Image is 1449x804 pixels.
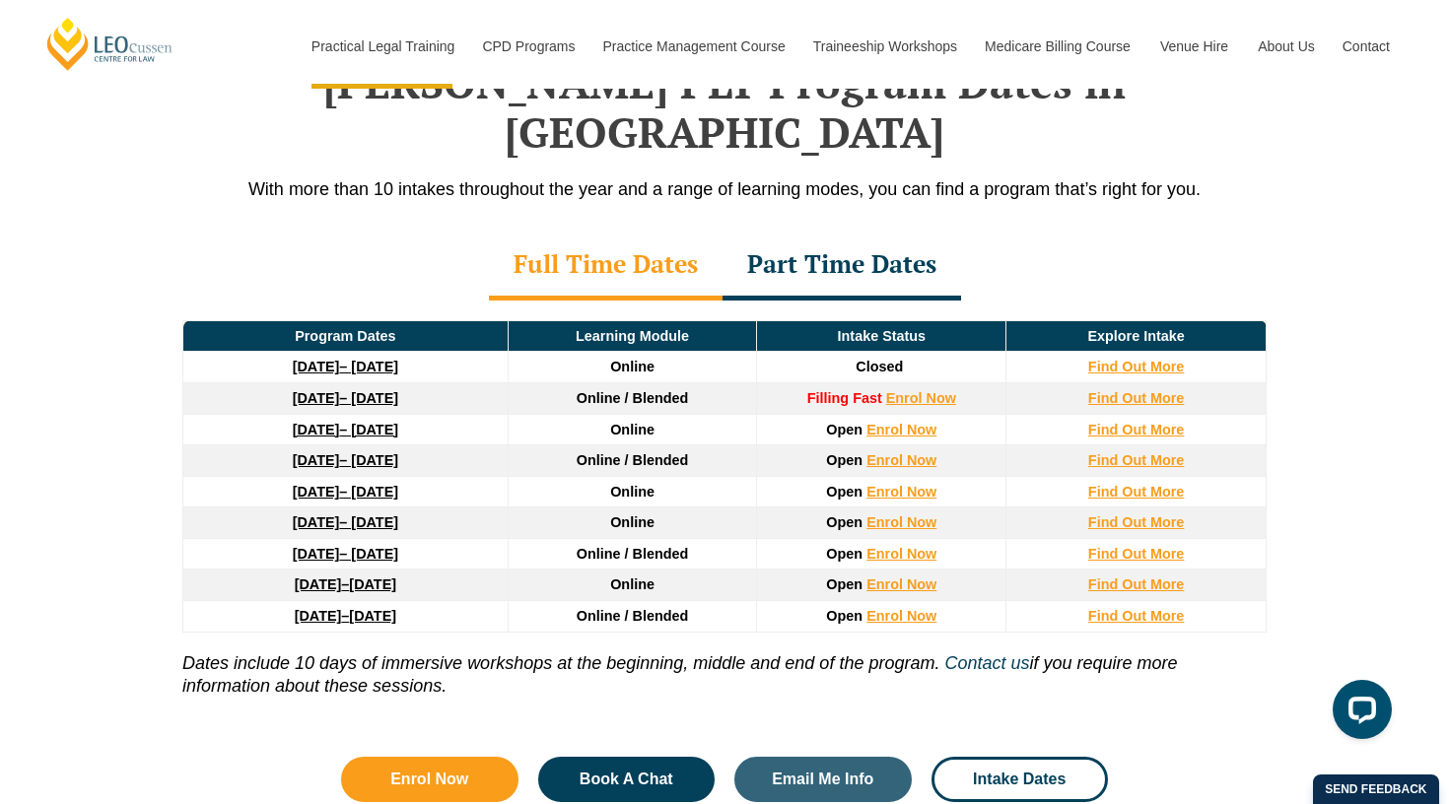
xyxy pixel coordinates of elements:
[1088,576,1185,592] a: Find Out More
[757,320,1006,352] td: Intake Status
[293,514,398,530] a: [DATE]– [DATE]
[610,422,655,437] span: Online
[807,390,882,406] strong: Filling Fast
[293,546,398,562] a: [DATE]– [DATE]
[577,452,689,468] span: Online / Blended
[293,422,398,437] a: [DATE]– [DATE]
[293,359,340,374] strong: [DATE]
[826,484,862,500] span: Open
[577,608,689,624] span: Online / Blended
[610,359,655,374] span: Online
[1088,514,1185,530] a: Find Out More
[293,514,340,530] strong: [DATE]
[826,608,862,624] span: Open
[826,514,862,530] span: Open
[866,484,936,500] a: Enrol Now
[349,576,396,592] span: [DATE]
[772,771,873,787] span: Email Me Info
[866,576,936,592] a: Enrol Now
[295,608,342,624] strong: [DATE]
[610,484,655,500] span: Online
[293,484,398,500] a: [DATE]– [DATE]
[538,757,716,802] a: Book A Chat
[1088,390,1185,406] a: Find Out More
[182,633,1267,699] p: if you require more information about these sessions.
[1088,359,1185,374] a: Find Out More
[297,4,468,89] a: Practical Legal Training
[508,320,757,352] td: Learning Module
[723,232,961,301] div: Part Time Dates
[182,653,939,673] i: Dates include 10 days of immersive workshops at the beginning, middle and end of the program.
[293,484,340,500] strong: [DATE]
[341,757,518,802] a: Enrol Now
[866,608,936,624] a: Enrol Now
[489,232,723,301] div: Full Time Dates
[1088,422,1185,437] a: Find Out More
[826,546,862,562] span: Open
[1328,4,1405,89] a: Contact
[866,452,936,468] a: Enrol Now
[163,58,1286,158] h2: [PERSON_NAME] PLT Program Dates in [GEOGRAPHIC_DATA]
[856,359,903,374] span: Closed
[295,576,396,592] a: [DATE]–[DATE]
[1243,4,1328,89] a: About Us
[588,4,798,89] a: Practice Management Course
[1088,452,1185,468] a: Find Out More
[1088,546,1185,562] a: Find Out More
[944,653,1029,673] a: Contact us
[183,320,509,352] td: Program Dates
[293,390,340,406] strong: [DATE]
[610,576,655,592] span: Online
[467,4,587,89] a: CPD Programs
[866,422,936,437] a: Enrol Now
[293,452,340,468] strong: [DATE]
[390,771,468,787] span: Enrol Now
[293,546,340,562] strong: [DATE]
[293,390,398,406] a: [DATE]– [DATE]
[886,390,956,406] a: Enrol Now
[1317,672,1400,755] iframe: LiveChat chat widget
[866,514,936,530] a: Enrol Now
[1145,4,1243,89] a: Venue Hire
[931,757,1109,802] a: Intake Dates
[293,359,398,374] a: [DATE]– [DATE]
[826,576,862,592] span: Open
[163,177,1286,202] p: With more than 10 intakes throughout the year and a range of learning modes, you can find a progr...
[610,514,655,530] span: Online
[349,608,396,624] span: [DATE]
[734,757,912,802] a: Email Me Info
[577,546,689,562] span: Online / Blended
[293,452,398,468] a: [DATE]– [DATE]
[798,4,970,89] a: Traineeship Workshops
[580,771,673,787] span: Book A Chat
[1088,608,1185,624] a: Find Out More
[295,576,342,592] strong: [DATE]
[295,608,396,624] a: [DATE]–[DATE]
[44,16,175,72] a: [PERSON_NAME] Centre for Law
[973,771,1066,787] span: Intake Dates
[970,4,1145,89] a: Medicare Billing Course
[577,390,689,406] span: Online / Blended
[866,546,936,562] a: Enrol Now
[1006,320,1267,352] td: Explore Intake
[826,422,862,437] span: Open
[293,422,340,437] strong: [DATE]
[826,452,862,468] span: Open
[1088,484,1185,500] a: Find Out More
